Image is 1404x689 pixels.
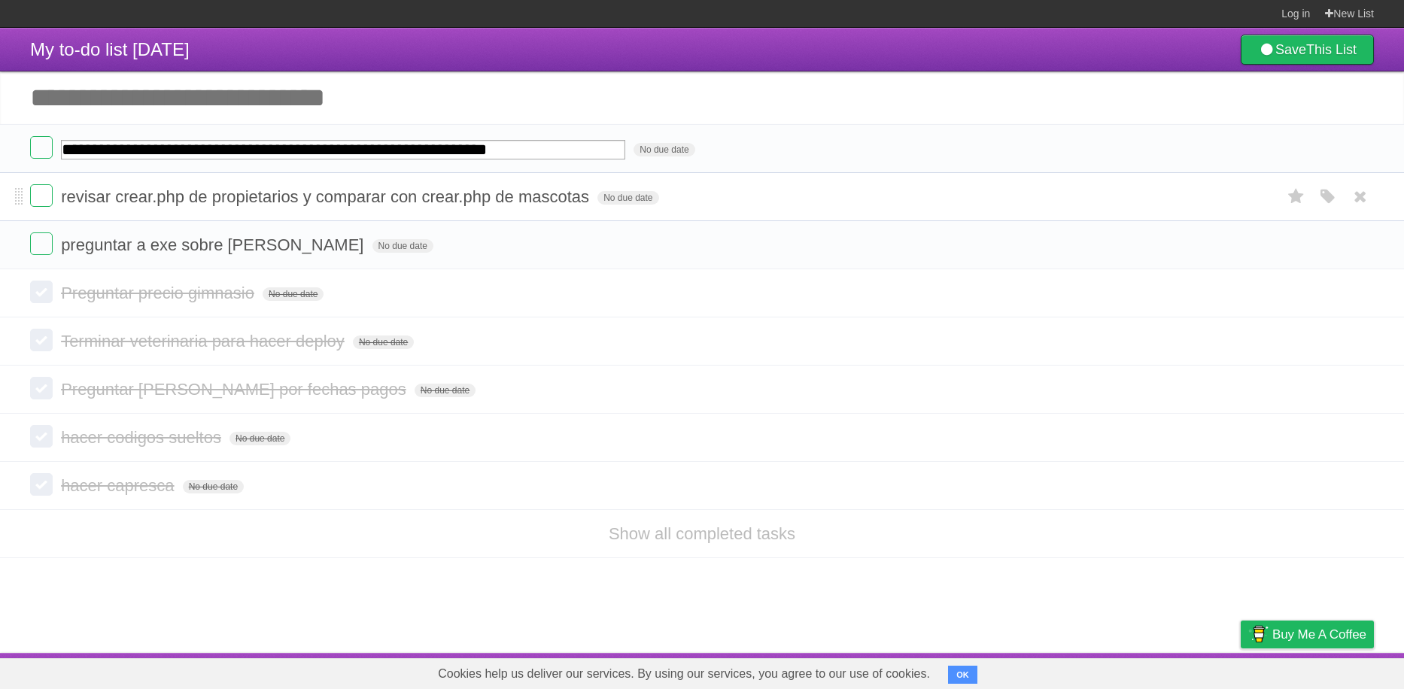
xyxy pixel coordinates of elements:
label: Done [30,136,53,159]
button: OK [948,666,977,684]
span: Preguntar [PERSON_NAME] por fechas pagos [61,380,410,399]
span: Preguntar precio gimnasio [61,284,258,302]
label: Done [30,377,53,399]
span: No due date [229,432,290,445]
label: Star task [1282,184,1311,209]
span: Terminar veterinaria para hacer deploy [61,332,348,351]
a: Buy me a coffee [1241,621,1374,648]
span: No due date [634,143,694,156]
a: Suggest a feature [1279,657,1374,685]
label: Done [30,329,53,351]
span: Cookies help us deliver our services. By using our services, you agree to our use of cookies. [423,659,945,689]
span: Buy me a coffee [1272,621,1366,648]
span: No due date [353,335,414,349]
b: This List [1306,42,1357,57]
span: No due date [263,287,324,301]
span: hacer capresca [61,476,178,495]
a: About [1041,657,1072,685]
span: preguntar a exe sobre [PERSON_NAME] [61,235,367,254]
span: No due date [183,480,244,493]
a: Developers [1090,657,1151,685]
a: SaveThis List [1241,35,1374,65]
a: Show all completed tasks [609,524,795,543]
span: hacer codigos sueltos [61,428,225,447]
a: Terms [1170,657,1203,685]
span: No due date [597,191,658,205]
label: Done [30,473,53,496]
a: Privacy [1221,657,1260,685]
img: Buy me a coffee [1248,621,1269,647]
span: No due date [415,384,476,397]
label: Done [30,425,53,448]
span: No due date [372,239,433,253]
span: revisar crear.php de propietarios y comparar con crear.php de mascotas [61,187,593,206]
label: Done [30,281,53,303]
label: Done [30,184,53,207]
span: My to-do list [DATE] [30,39,190,59]
label: Done [30,232,53,255]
